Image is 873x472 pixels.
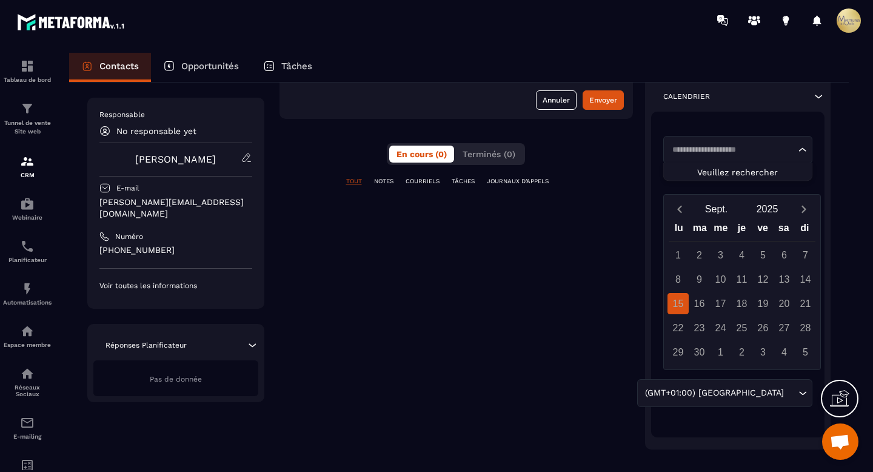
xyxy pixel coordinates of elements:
[689,342,710,363] div: 30
[668,220,689,241] div: lu
[374,177,393,186] p: NOTES
[667,342,689,363] div: 29
[774,293,795,314] div: 20
[3,50,52,92] a: formationformationTableau de bord
[463,149,515,159] span: Terminés (0)
[99,197,252,220] p: [PERSON_NAME][EMAIL_ADDRESS][DOMAIN_NAME]
[69,53,151,82] a: Contacts
[710,342,731,363] div: 1
[3,406,52,449] a: emailemailE-mailing
[3,92,52,145] a: formationformationTunnel de vente Site web
[487,177,549,186] p: JOURNAUX D'APPELS
[536,90,577,110] button: Annuler
[794,220,815,241] div: di
[637,379,812,407] div: Search for option
[105,340,187,350] p: Réponses Planificateur
[17,11,126,33] img: logo
[3,299,52,306] p: Automatisations
[689,317,710,339] div: 23
[731,269,752,290] div: 11
[669,220,815,363] div: Calendar wrapper
[752,342,774,363] div: 3
[710,293,731,314] div: 17
[752,220,774,241] div: ve
[3,342,52,348] p: Espace membre
[20,416,35,430] img: email
[731,317,752,339] div: 25
[774,317,795,339] div: 27
[20,197,35,211] img: automations
[3,119,52,136] p: Tunnel de vente Site web
[669,244,815,363] div: Calendar days
[3,214,52,221] p: Webinaire
[150,375,202,383] span: Pas de donnée
[663,92,710,101] p: Calendrier
[589,94,617,106] div: Envoyer
[773,220,794,241] div: sa
[668,144,796,156] input: Search for option
[181,61,239,72] p: Opportunités
[406,177,440,186] p: COURRIELS
[389,146,454,163] button: En cours (0)
[251,53,324,82] a: Tâches
[795,269,816,290] div: 14
[3,76,52,83] p: Tableau de bord
[795,342,816,363] div: 5
[135,153,216,165] a: [PERSON_NAME]
[20,154,35,169] img: formation
[742,198,793,220] button: Open years overlay
[346,177,362,186] p: TOUT
[583,90,624,110] button: Envoyer
[3,433,52,440] p: E-mailing
[3,315,52,357] a: automationsautomationsEspace membre
[396,149,447,159] span: En cours (0)
[752,293,774,314] div: 19
[115,232,143,241] p: Numéro
[116,126,196,136] p: No responsable yet
[20,366,35,381] img: social-network
[669,201,691,217] button: Previous month
[3,230,52,272] a: schedulerschedulerPlanificateur
[795,244,816,266] div: 7
[795,317,816,339] div: 28
[689,244,710,266] div: 2
[20,324,35,339] img: automations
[20,59,35,73] img: formation
[642,386,786,400] span: (GMT+01:00) [GEOGRAPHIC_DATA]
[3,172,52,178] p: CRM
[99,244,252,256] p: [PHONE_NUMBER]
[774,342,795,363] div: 4
[99,110,252,120] p: Responsable
[793,201,815,217] button: Next month
[3,384,52,397] p: Réseaux Sociaux
[667,244,689,266] div: 1
[452,177,475,186] p: TÂCHES
[731,293,752,314] div: 18
[795,293,816,314] div: 21
[3,145,52,187] a: formationformationCRM
[774,244,795,266] div: 6
[3,187,52,230] a: automationsautomationsWebinaire
[455,146,523,163] button: Terminés (0)
[663,136,813,164] div: Search for option
[3,257,52,263] p: Planificateur
[3,272,52,315] a: automationsautomationsAutomatisations
[281,61,312,72] p: Tâches
[786,386,795,400] input: Search for option
[752,269,774,290] div: 12
[711,220,732,241] div: me
[667,317,689,339] div: 22
[710,269,731,290] div: 10
[710,244,731,266] div: 3
[731,342,752,363] div: 2
[752,244,774,266] div: 5
[3,357,52,406] a: social-networksocial-networkRéseaux Sociaux
[151,53,251,82] a: Opportunités
[689,293,710,314] div: 16
[689,269,710,290] div: 9
[20,282,35,296] img: automations
[20,239,35,254] img: scheduler
[691,198,742,220] button: Open months overlay
[774,269,795,290] div: 13
[710,317,731,339] div: 24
